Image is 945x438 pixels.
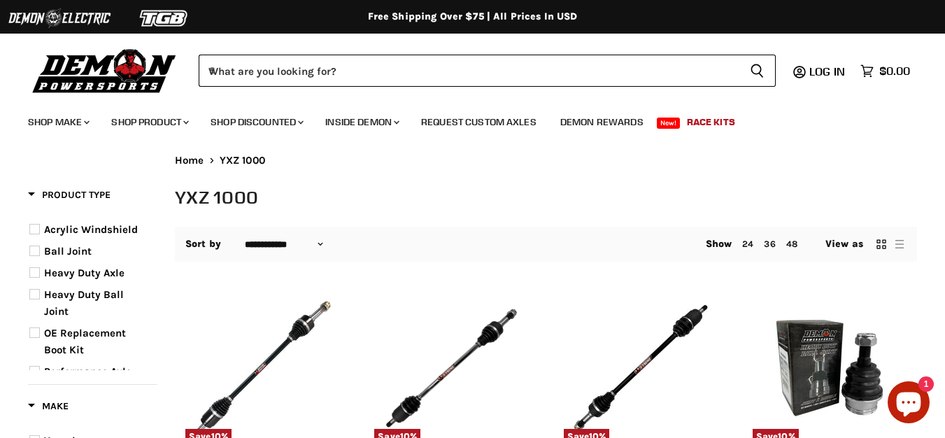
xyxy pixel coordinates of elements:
button: grid view [874,237,888,251]
nav: Breadcrumbs [175,155,917,167]
img: Demon Electric Logo 2 [7,5,112,31]
span: View as [825,239,863,250]
a: $0.00 [853,61,917,81]
img: TGB Logo 2 [112,5,217,31]
input: When autocomplete results are available use up and down arrows to review and enter to select [199,55,739,87]
a: 48 [786,239,797,249]
span: Make [28,400,69,412]
span: YXZ 1000 [220,155,265,167]
a: Shop Discounted [200,108,312,136]
span: New! [657,118,681,129]
a: Inside Demon [315,108,408,136]
span: Heavy Duty Ball Joint [44,288,124,318]
a: Log in [803,65,853,78]
label: Sort by [185,239,221,250]
span: Log in [809,64,845,78]
a: Request Custom Axles [411,108,547,136]
a: Shop Make [17,108,98,136]
nav: Collection utilities [175,227,917,262]
button: list view [893,237,907,251]
button: Search [739,55,776,87]
a: Home [175,155,204,167]
img: Demon Powersports [28,45,181,95]
span: Ball Joint [44,245,92,257]
span: OE Replacement Boot Kit [44,327,126,356]
span: Acrylic Windshield [44,223,138,236]
button: Filter by Product Type [28,188,111,206]
span: Product Type [28,189,111,201]
span: $0.00 [879,64,910,78]
h1: YXZ 1000 [175,185,917,209]
ul: Main menu [17,102,907,136]
button: Filter by Make [28,400,69,417]
a: Race Kits [676,108,746,136]
span: Show [706,238,732,250]
a: 36 [764,239,775,249]
a: Demon Rewards [550,108,654,136]
span: Heavy Duty Axle [44,267,125,279]
form: Product [199,55,776,87]
span: Performance Axle [44,365,132,378]
a: Shop Product [101,108,197,136]
inbox-online-store-chat: Shopify online store chat [883,381,934,427]
a: 24 [742,239,753,249]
